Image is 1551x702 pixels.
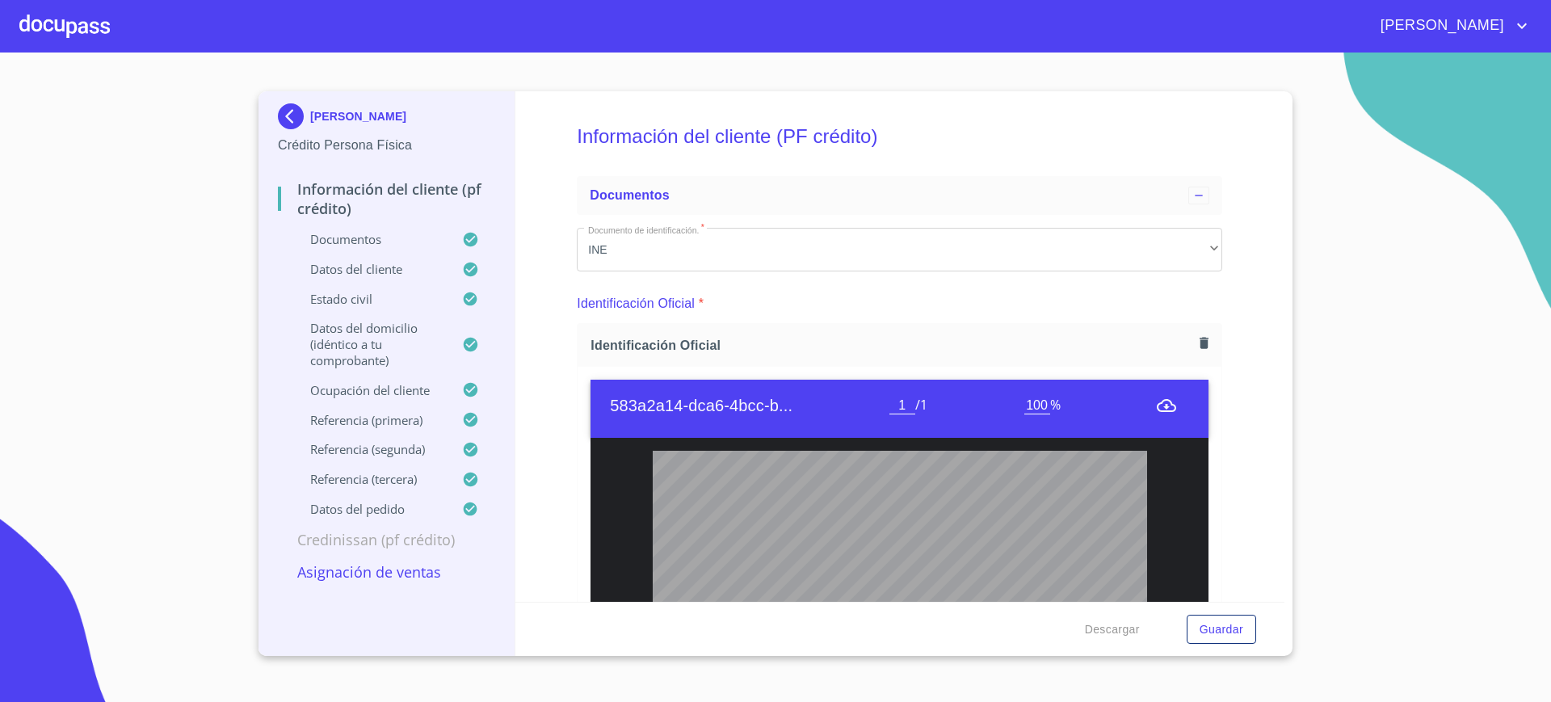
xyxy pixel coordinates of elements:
[278,320,462,368] p: Datos del domicilio (idéntico a tu comprobante)
[577,176,1222,215] div: Documentos
[1050,396,1061,414] span: %
[278,291,462,307] p: Estado Civil
[278,441,462,457] p: Referencia (segunda)
[278,530,495,549] p: Credinissan (PF crédito)
[1368,13,1512,39] span: [PERSON_NAME]
[1078,615,1146,645] button: Descargar
[310,110,406,123] p: [PERSON_NAME]
[278,136,495,155] p: Crédito Persona Física
[278,562,495,582] p: Asignación de Ventas
[591,337,1193,354] span: Identificación Oficial
[278,412,462,428] p: Referencia (primera)
[278,231,462,247] p: Documentos
[278,179,495,218] p: Información del cliente (PF crédito)
[278,501,462,517] p: Datos del pedido
[915,396,927,414] span: / 1
[278,471,462,487] p: Referencia (tercera)
[1200,620,1243,640] span: Guardar
[1157,396,1176,415] button: menu
[278,382,462,398] p: Ocupación del Cliente
[590,188,669,202] span: Documentos
[1368,13,1532,39] button: account of current user
[577,103,1222,170] h5: Información del cliente (PF crédito)
[1085,620,1140,640] span: Descargar
[278,103,495,136] div: [PERSON_NAME]
[610,393,889,418] h6: 583a2a14-dca6-4bcc-b...
[278,103,310,129] img: Docupass spot blue
[278,261,462,277] p: Datos del cliente
[577,294,695,313] p: Identificación Oficial
[1187,615,1256,645] button: Guardar
[577,228,1222,271] div: INE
